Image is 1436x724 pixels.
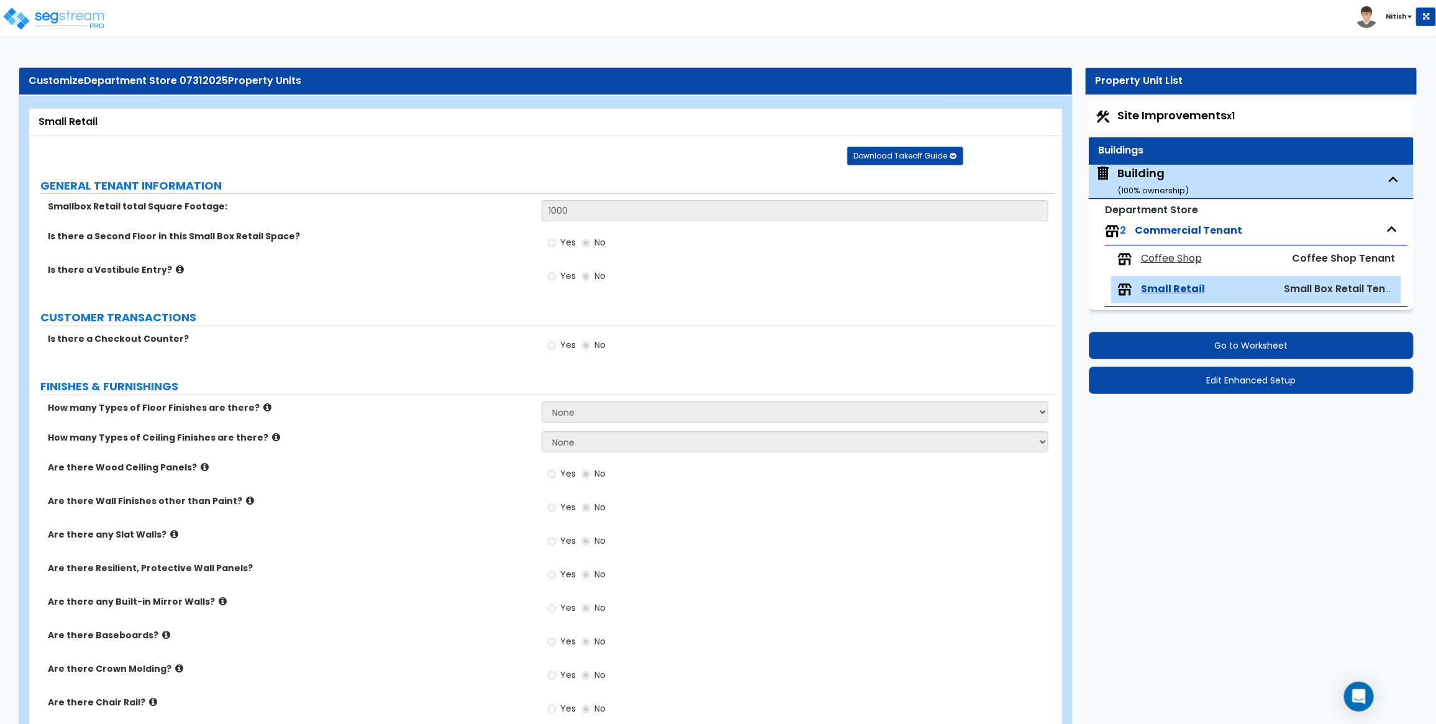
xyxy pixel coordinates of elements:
[594,669,606,681] span: No
[48,461,532,474] label: Are there Wood Ceiling Panels?
[40,309,1055,326] label: CUSTOMER TRANSACTIONS
[40,378,1055,395] label: FINISHES & FURNISHINGS
[548,501,556,515] input: Yes
[48,629,532,641] label: Are there Baseboards?
[582,702,590,716] input: No
[1117,252,1132,267] img: tenants.png
[1141,252,1202,266] span: Coffee Shop
[560,635,576,648] span: Yes
[854,150,948,161] span: Download Takeoff Guide
[548,669,556,682] input: Yes
[1105,203,1198,217] small: Department Store
[170,529,178,539] i: click for more info!
[560,602,576,614] span: Yes
[548,568,556,582] input: Yes
[560,534,576,547] span: Yes
[594,236,606,249] span: No
[548,702,556,716] input: Yes
[1105,224,1120,239] img: tenants.png
[1117,185,1189,196] small: ( 100 % ownership)
[594,501,606,513] span: No
[48,495,532,507] label: Are there Wall Finishes other than Paint?
[1386,12,1406,21] b: Nitish
[582,501,590,515] input: No
[560,669,576,681] span: Yes
[582,669,590,682] input: No
[548,270,556,283] input: Yes
[48,662,532,675] label: Are there Crown Molding?
[48,200,532,213] label: Smallbox Retail total Square Footage:
[1141,282,1205,296] span: Small Retail
[149,697,157,707] i: click for more info!
[246,496,254,505] i: click for more info!
[560,568,576,580] span: Yes
[1089,367,1414,394] button: Edit Enhanced Setup
[594,534,606,547] span: No
[594,702,606,715] span: No
[560,702,576,715] span: Yes
[48,332,532,345] label: Is there a Checkout Counter?
[219,597,227,606] i: click for more info!
[594,339,606,351] span: No
[48,401,532,414] label: How many Types of Floor Finishes are there?
[548,602,556,615] input: Yes
[548,534,556,548] input: Yes
[582,236,590,250] input: No
[2,6,107,31] img: logo_pro_r.png
[1117,282,1132,297] img: tenants.png
[847,147,963,165] button: Download Takeoff Guide
[176,265,184,274] i: click for more info!
[48,595,532,608] label: Are there any Built-in Mirror Walls?
[594,568,606,580] span: No
[1284,282,1402,296] span: Small Box Retail Tenant
[1356,6,1378,28] img: avatar.png
[582,467,590,481] input: No
[1120,223,1126,237] span: 2
[582,602,590,615] input: No
[1227,109,1235,122] small: x1
[48,263,532,276] label: Is there a Vestibule Entry?
[1098,144,1404,158] div: Buildings
[560,339,576,351] span: Yes
[48,696,532,708] label: Are there Chair Rail?
[201,462,209,472] i: click for more info!
[582,534,590,548] input: No
[1135,223,1242,237] span: Commercial Tenant
[1095,165,1189,197] span: Building
[548,236,556,250] input: Yes
[272,433,280,442] i: click for more info!
[48,230,532,242] label: Is there a Second Floor in this Small Box Retail Space?
[594,635,606,648] span: No
[582,568,590,582] input: No
[48,562,532,574] label: Are there Resilient, Protective Wall Panels?
[1095,74,1407,88] div: Property Unit List
[1344,682,1374,712] div: Open Intercom Messenger
[263,403,271,412] i: click for more info!
[594,602,606,614] span: No
[1095,109,1111,125] img: Construction.png
[1089,332,1414,359] button: Go to Worksheet
[560,236,576,249] span: Yes
[1292,251,1395,265] span: Coffee Shop Tenant
[548,339,556,352] input: Yes
[1117,108,1235,123] span: Site Improvements
[548,635,556,649] input: Yes
[39,115,1053,129] div: Small Retail
[582,270,590,283] input: No
[175,664,183,673] i: click for more info!
[560,501,576,513] span: Yes
[48,431,532,444] label: How many Types of Ceiling Finishes are there?
[40,178,1055,194] label: GENERAL TENANT INFORMATION
[548,467,556,481] input: Yes
[582,339,590,352] input: No
[594,467,606,480] span: No
[560,467,576,480] span: Yes
[84,73,228,88] span: Department Store 07312025
[594,270,606,282] span: No
[582,635,590,649] input: No
[29,74,1063,88] div: Customize Property Units
[48,528,532,541] label: Are there any Slat Walls?
[1117,165,1189,197] div: Building
[560,270,576,282] span: Yes
[162,630,170,639] i: click for more info!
